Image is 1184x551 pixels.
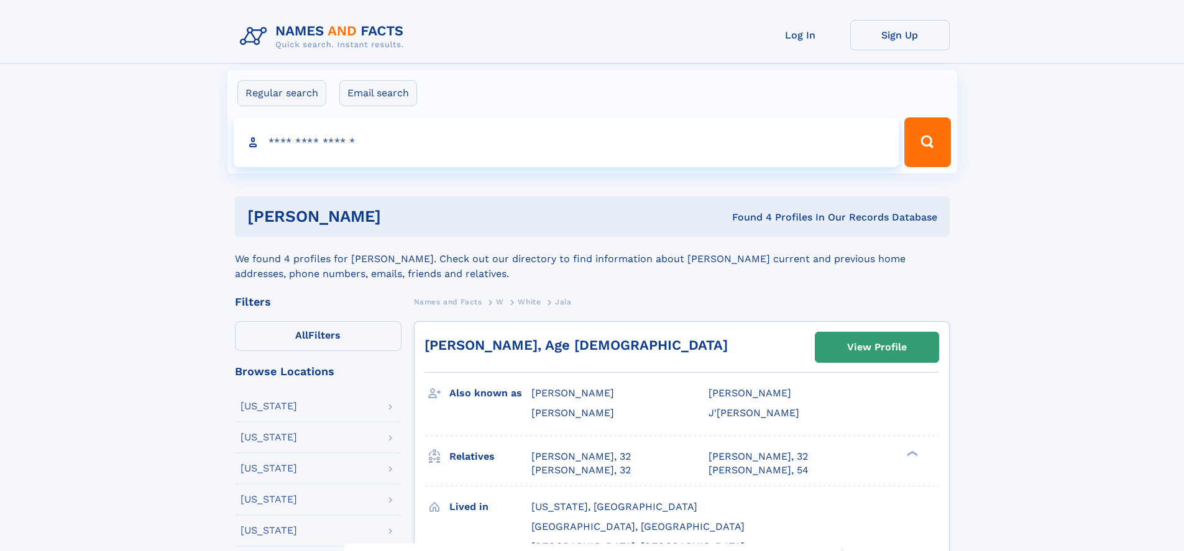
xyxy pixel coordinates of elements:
[531,450,631,463] a: [PERSON_NAME], 32
[531,521,745,532] span: [GEOGRAPHIC_DATA], [GEOGRAPHIC_DATA]
[449,446,531,467] h3: Relatives
[815,332,938,362] a: View Profile
[241,494,297,504] div: [US_STATE]
[339,80,417,106] label: Email search
[449,383,531,404] h3: Also known as
[518,298,541,306] span: White
[241,463,297,473] div: [US_STATE]
[850,20,950,50] a: Sign Up
[555,298,571,306] span: Jaia
[414,294,482,309] a: Names and Facts
[235,20,414,53] img: Logo Names and Facts
[531,501,697,512] span: [US_STATE], [GEOGRAPHIC_DATA]
[751,20,850,50] a: Log In
[247,209,557,224] h1: [PERSON_NAME]
[847,333,907,362] div: View Profile
[496,298,504,306] span: W
[496,294,504,309] a: W
[237,80,326,106] label: Regular search
[235,321,402,351] label: Filters
[241,526,297,535] div: [US_STATE]
[556,211,937,224] div: Found 4 Profiles In Our Records Database
[241,401,297,411] div: [US_STATE]
[424,337,728,353] a: [PERSON_NAME], Age [DEMOGRAPHIC_DATA]
[295,329,308,341] span: All
[235,237,950,281] div: We found 4 profiles for [PERSON_NAME]. Check out our directory to find information about [PERSON_...
[709,463,809,477] a: [PERSON_NAME], 54
[234,117,899,167] input: search input
[235,296,402,307] div: Filters
[449,496,531,517] h3: Lived in
[531,407,614,419] span: [PERSON_NAME]
[518,294,541,309] a: White
[241,432,297,442] div: [US_STATE]
[709,407,799,419] span: J'[PERSON_NAME]
[904,117,950,167] button: Search Button
[235,366,402,377] div: Browse Locations
[531,463,631,477] a: [PERSON_NAME], 32
[904,449,919,457] div: ❯
[709,387,791,399] span: [PERSON_NAME]
[531,387,614,399] span: [PERSON_NAME]
[709,450,808,463] a: [PERSON_NAME], 32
